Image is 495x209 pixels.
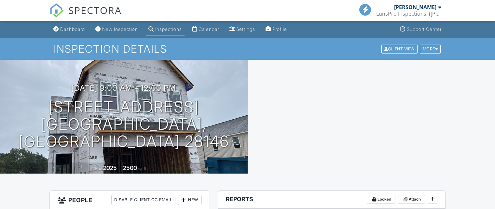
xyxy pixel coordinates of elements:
[68,3,122,17] span: SPECTORA
[394,4,436,10] div: [PERSON_NAME]
[199,26,219,32] div: Calendar
[272,26,287,32] div: Profile
[93,23,141,35] a: New Inspection
[138,166,147,171] span: sq. ft.
[407,26,442,32] div: Support Center
[123,164,137,171] div: 2500
[102,26,138,32] div: New Inspection
[111,195,175,205] div: Disable Client CC Email
[95,166,102,171] span: Built
[51,23,88,35] a: Dashboard
[227,23,258,35] a: Settings
[381,45,418,53] div: Client View
[190,23,222,35] a: Calendar
[49,9,122,22] a: SPECTORA
[146,23,185,35] a: Inspections
[397,23,444,35] a: Support Center
[178,195,202,205] div: New
[71,84,176,92] h3: [DATE] 9:00 am - 12:00 pm
[103,164,117,171] div: 2025
[54,43,441,55] h1: Inspection Details
[10,98,237,150] h1: [STREET_ADDRESS] [GEOGRAPHIC_DATA], [GEOGRAPHIC_DATA] 28146
[381,46,419,51] a: Client View
[263,23,290,35] a: Profile
[236,26,255,32] div: Settings
[49,3,64,18] img: The Best Home Inspection Software - Spectora
[155,26,182,32] div: Inspections
[376,10,441,17] div: LunsPro Inspections: (Charlotte)
[420,45,441,53] div: More
[60,26,85,32] div: Dashboard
